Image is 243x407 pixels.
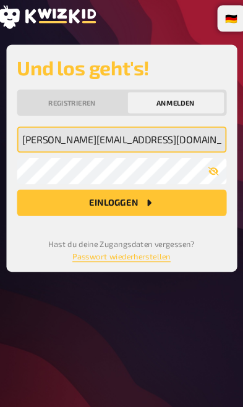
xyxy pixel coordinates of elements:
[75,236,168,245] a: Passwort wiederherstellen
[53,224,190,245] small: Hast du deine Zugangsdaten vergessen?
[26,86,125,106] button: Registrieren
[23,52,220,74] h2: Und los geht's!
[127,86,218,106] button: Anmelden
[23,178,220,203] button: Einloggen
[214,7,236,27] li: 🇩🇪
[23,119,220,143] input: Meine Emailadresse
